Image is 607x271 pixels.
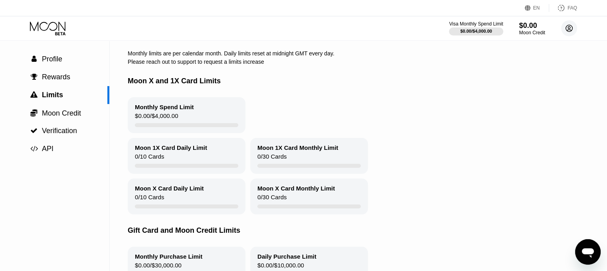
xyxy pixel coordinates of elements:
div: 0 / 10 Cards [135,194,164,204]
div: Moon 1X Card Monthly Limit [257,144,338,151]
div: FAQ [549,4,577,12]
iframe: Button to launch messaging window [575,239,601,265]
div: $0.00Moon Credit [519,22,545,35]
div: Visa Monthly Spend Limit$0.00/$4,000.00 [449,21,503,35]
div: Moon 1X Card Daily Limit [135,144,207,151]
span:  [32,55,37,63]
div: 0 / 30 Cards [257,194,287,204]
div: FAQ [567,5,577,11]
span: Limits [42,91,63,99]
div: $0.00 / $4,000.00 [135,112,178,123]
div: Monthly Spend Limit [135,104,194,110]
span: Moon Credit [42,109,81,117]
div: EN [525,4,549,12]
div: Moon X Card Monthly Limit [257,185,335,192]
span:  [30,109,38,117]
span: Verification [42,127,77,135]
span:  [31,73,38,81]
span: API [42,145,53,153]
div:  [30,109,38,117]
div:  [30,73,38,81]
div: $0.00 / $4,000.00 [460,29,492,33]
div:  [30,127,38,134]
div: Moon X Card Daily Limit [135,185,204,192]
div:  [30,91,38,98]
div: EN [533,5,540,11]
span:  [30,145,38,152]
span:  [30,91,38,98]
div:  [30,55,38,63]
div: 0 / 10 Cards [135,153,164,164]
span: Profile [42,55,62,63]
span: Rewards [42,73,70,81]
div: Visa Monthly Spend Limit [449,21,503,27]
div: 0 / 30 Cards [257,153,287,164]
div: Moon Credit [519,30,545,35]
span:  [30,127,38,134]
div: $0.00 [519,22,545,30]
div: Daily Purchase Limit [257,253,316,260]
div: Monthly Purchase Limit [135,253,202,260]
